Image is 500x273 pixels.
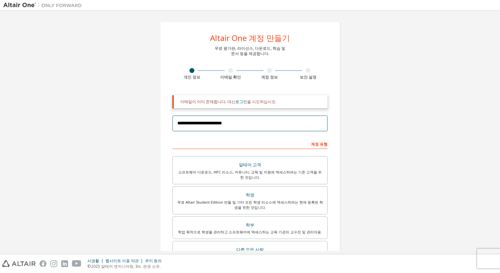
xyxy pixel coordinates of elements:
[177,191,323,200] div: 학생
[87,264,166,269] p: ©
[2,260,36,267] img: altair_logo.svg
[91,264,161,269] font: 2025 알테어 엔지니어링, Inc. 판권 소유.
[50,260,57,267] img: instagram.svg
[210,34,290,42] div: Altair One 계정 만들기
[211,75,250,80] div: 이메일 확인
[177,170,323,180] div: 소프트웨어 다운로드, HPC 리소스, 커뮤니티, 교육 및 지원에 액세스하려는 기존 고객을 위한 것입니다.
[40,260,46,267] img: facebook.svg
[177,245,323,254] div: 다른 모든 사람
[172,138,328,149] div: 계정 유형
[180,99,322,104] div: 이메일이 이미 존재합니다. 대신 을 시도하십시오.
[215,46,285,56] div: 무료 평가판, 라이선스, 다운로드, 학습 및 문서 등을 제공합니다.
[177,221,323,230] div: 학부
[145,258,166,264] div: 쿠키 동의
[250,75,289,80] div: 계정 정보
[3,2,85,9] img: 알테어 원
[72,260,81,267] img: youtube.svg
[172,75,211,80] div: 개인 정보
[289,75,328,80] div: 보안 설정
[235,99,247,104] a: 로그인
[177,200,323,210] div: 무료 Altair Student Edition 번들 및 기타 모든 학생 리소스에 액세스하려는 현재 등록된 학생을 위한 것입니다.
[177,160,323,170] div: 알테어 고객
[61,260,68,267] img: linkedin.svg
[87,258,105,264] div: 사생활
[177,229,323,235] div: 학업 목적으로 학생을 관리하고 소프트웨어에 액세스하는 교육 기관의 교수진 및 관리자용.
[105,258,145,264] div: 웹사이트 이용 약관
